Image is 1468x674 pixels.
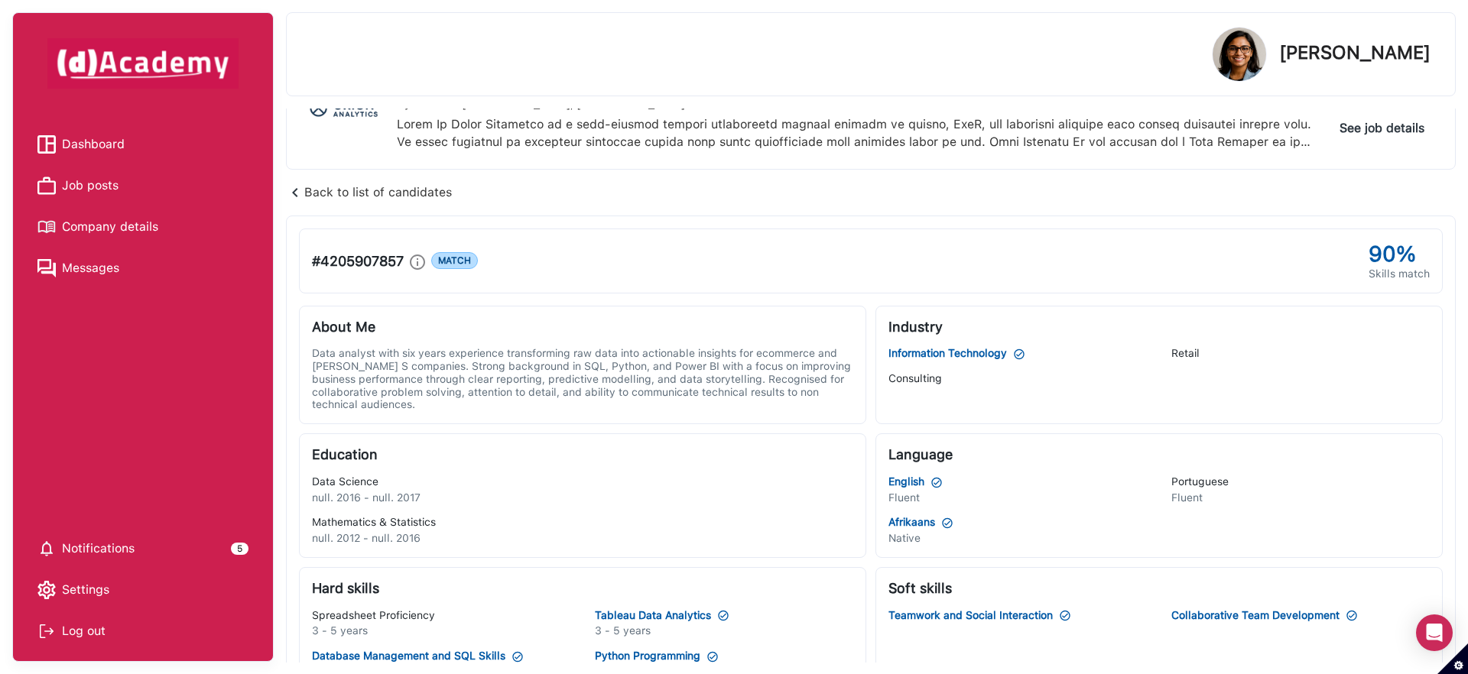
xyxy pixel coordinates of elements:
[37,622,56,640] img: Log out
[888,319,1430,335] div: Industry
[595,609,711,622] span: Tableau Data Analytics
[888,372,942,385] span: Consulting
[37,540,56,558] img: setting
[1346,609,1358,622] img: check
[62,215,158,238] span: Company details
[37,174,248,197] a: Job posts iconJob posts
[312,319,853,335] div: About Me
[286,182,452,203] div: Back to list of candidates
[312,624,570,637] div: 3 - 5 years
[1171,491,1430,504] div: Fluent
[431,252,478,269] span: MATCH
[312,347,853,411] div: Data analyst with six years experience transforming raw data into actionable insights for ecommer...
[62,133,125,156] span: Dashboard
[1416,614,1453,651] div: Open Intercom Messenger
[37,620,248,643] div: Log out
[1437,643,1468,674] button: Set cookie preferences
[888,347,1007,360] span: Information Technology
[1369,267,1430,280] div: Skills match
[312,475,378,488] span: Data Science
[1013,348,1025,361] img: check
[397,116,1315,151] div: Lorem Ip Dolor Sitametco ad e sedd-eiusmod tempori utlaboreetd magnaal enimadm ve quisno, ExeR, u...
[930,476,943,489] img: check
[410,254,425,270] img: info
[62,578,109,601] span: Settings
[888,475,924,488] span: English
[286,183,304,202] img: back
[1213,28,1266,81] img: Profile
[62,257,119,280] span: Messages
[305,69,385,148] img: job-image
[1059,609,1071,622] img: check
[888,609,1053,622] span: Teamwork and Social Interaction
[37,218,56,236] img: Company details icon
[312,532,853,545] div: null. 2012 - null. 2016
[37,215,248,238] a: Company details iconCompany details
[888,446,1430,463] div: Language
[37,133,248,156] a: Dashboard iconDashboard
[1171,347,1200,360] span: Retail
[312,609,435,622] span: Spreadsheet Proficiency
[231,543,248,555] div: 5
[1171,609,1340,622] span: Collaborative Team Development
[595,650,700,663] span: Python Programming
[37,259,56,277] img: Messages icon
[312,516,436,529] span: Mathematics & Statistics
[1279,44,1431,62] p: [PERSON_NAME]
[595,624,853,637] div: 3 - 5 years
[62,174,119,197] span: Job posts
[888,580,1430,597] div: Soft skills
[1327,115,1437,142] button: See job details
[706,650,719,663] img: check
[1369,241,1430,267] div: 90 %
[312,252,478,269] div: # 4205907857
[37,257,248,280] a: Messages iconMessages
[312,491,853,504] div: null. 2016 - null. 2017
[512,650,524,663] img: check
[888,516,935,529] span: Afrikaans
[717,609,729,622] img: check
[888,532,1147,545] div: Native
[47,38,239,89] img: dAcademy
[37,581,56,599] img: setting
[37,177,56,195] img: Job posts icon
[888,491,1147,504] div: Fluent
[1171,475,1229,488] span: Portuguese
[941,517,953,530] img: check
[312,580,853,597] div: Hard skills
[312,446,853,463] div: Education
[312,650,505,663] span: Database Management and SQL Skills
[62,537,135,560] span: Notifications
[37,135,56,154] img: Dashboard icon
